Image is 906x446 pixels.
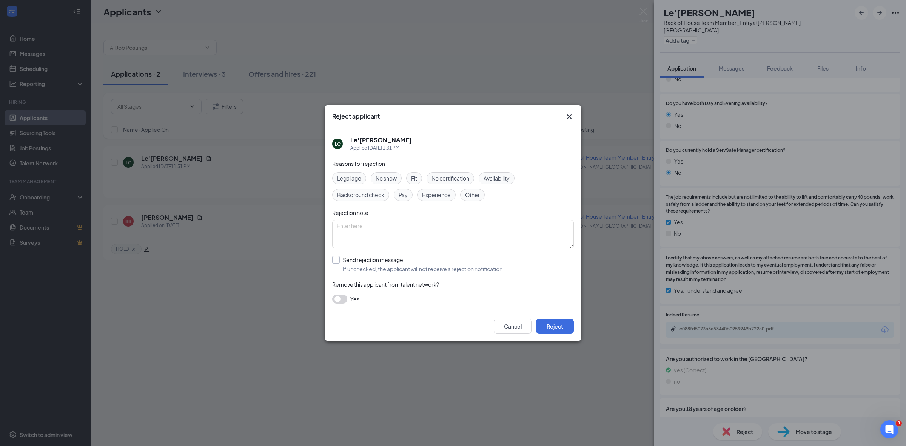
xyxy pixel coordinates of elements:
iframe: Intercom live chat [880,420,898,438]
span: 3 [896,420,902,426]
button: Reject [536,319,574,334]
span: No show [376,174,397,182]
div: Applied [DATE] 1:31 PM [350,144,412,152]
button: Close [565,112,574,121]
span: Other [465,191,480,199]
span: Pay [399,191,408,199]
span: Rejection note [332,209,368,216]
span: No certification [431,174,469,182]
span: Remove this applicant from talent network? [332,281,439,288]
span: Fit [411,174,417,182]
svg: Cross [565,112,574,121]
h3: Reject applicant [332,112,380,120]
span: Background check [337,191,384,199]
button: Cancel [494,319,532,334]
span: Availability [484,174,510,182]
span: Yes [350,295,359,304]
h5: Le'[PERSON_NAME] [350,136,412,144]
span: Reasons for rejection [332,160,385,167]
span: Experience [422,191,451,199]
span: Legal age [337,174,361,182]
div: LC [335,141,341,147]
